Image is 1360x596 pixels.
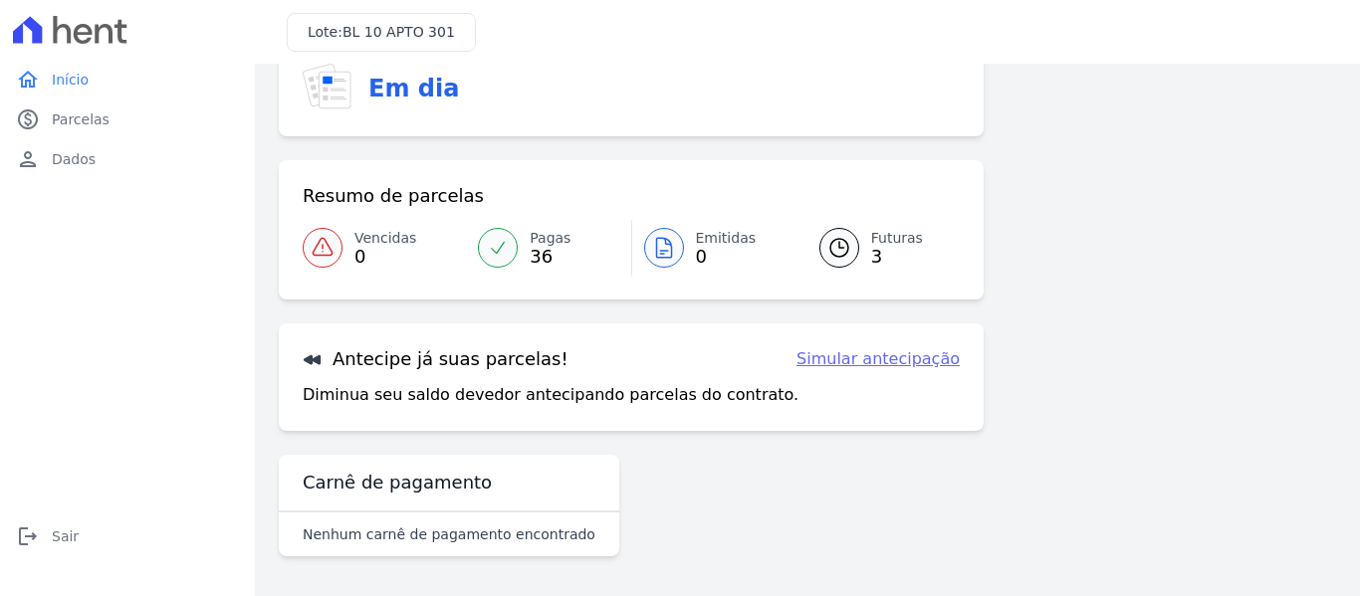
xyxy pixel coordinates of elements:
a: Vencidas 0 [303,220,466,276]
span: 0 [696,249,757,265]
h3: Antecipe já suas parcelas! [303,347,568,371]
a: Pagas 36 [466,220,630,276]
i: home [16,68,40,92]
p: Nenhum carnê de pagamento encontrado [303,524,595,544]
a: Simular antecipação [796,347,960,371]
h3: Carnê de pagamento [303,471,492,495]
span: BL 10 APTO 301 [342,24,455,40]
span: Pagas [530,228,570,249]
i: person [16,147,40,171]
i: paid [16,107,40,131]
a: Emitidas 0 [632,220,795,276]
span: Emitidas [696,228,757,249]
h3: Em dia [368,71,459,106]
span: Sair [52,526,79,546]
a: Futuras 3 [795,220,960,276]
a: homeInício [8,60,247,99]
p: Diminua seu saldo devedor antecipando parcelas do contrato. [303,383,798,407]
h3: Lote: [308,22,455,43]
span: Início [52,70,89,90]
span: 36 [530,249,570,265]
a: personDados [8,139,247,179]
i: logout [16,524,40,548]
span: Futuras [871,228,923,249]
span: 0 [354,249,416,265]
span: Parcelas [52,109,110,129]
span: Dados [52,149,96,169]
span: Vencidas [354,228,416,249]
a: paidParcelas [8,99,247,139]
a: logoutSair [8,516,247,556]
span: 3 [871,249,923,265]
h3: Resumo de parcelas [303,184,484,208]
